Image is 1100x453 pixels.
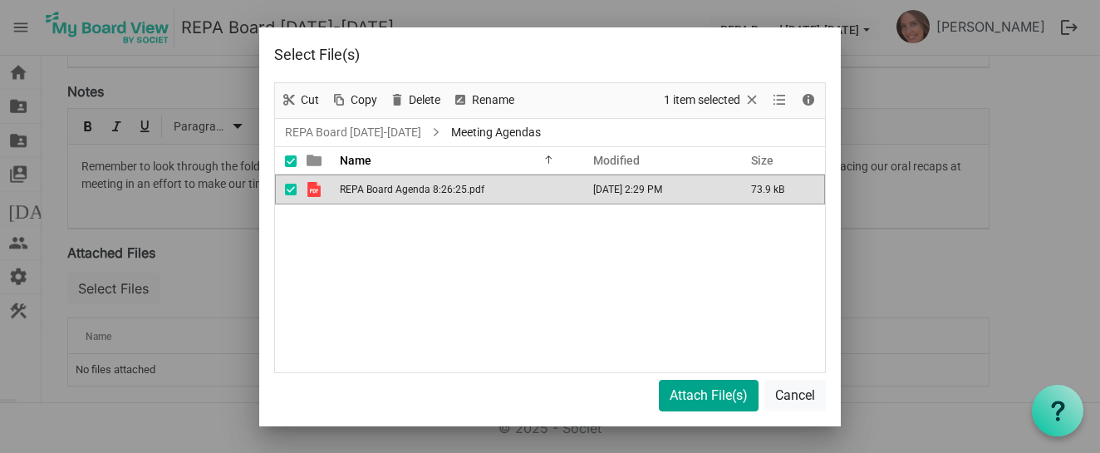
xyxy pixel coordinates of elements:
[661,90,764,111] button: Selection
[764,380,826,411] button: Cancel
[274,42,715,67] div: Select File(s)
[349,90,379,111] span: Copy
[659,380,759,411] button: Attach File(s)
[282,122,425,143] a: REPA Board [DATE]-[DATE]
[448,122,544,143] span: Meeting Agendas
[470,90,516,111] span: Rename
[325,83,383,118] div: Copy
[766,83,794,118] div: View
[328,90,381,111] button: Copy
[734,175,825,204] td: 73.9 kB is template cell column header Size
[275,175,297,204] td: checkbox
[407,90,442,111] span: Delete
[340,184,484,195] span: REPA Board Agenda 8:26:25.pdf
[798,90,820,111] button: Details
[278,90,322,111] button: Cut
[751,154,773,167] span: Size
[299,90,321,111] span: Cut
[662,90,742,111] span: 1 item selected
[769,90,789,111] button: View dropdownbutton
[386,90,444,111] button: Delete
[593,154,640,167] span: Modified
[335,175,576,204] td: REPA Board Agenda 8:26:25.pdf is template cell column header Name
[297,175,335,204] td: is template cell column header type
[383,83,446,118] div: Delete
[658,83,766,118] div: Clear selection
[340,154,371,167] span: Name
[576,175,734,204] td: August 23, 2025 2:29 PM column header Modified
[794,83,823,118] div: Details
[275,83,325,118] div: Cut
[446,83,520,118] div: Rename
[449,90,518,111] button: Rename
